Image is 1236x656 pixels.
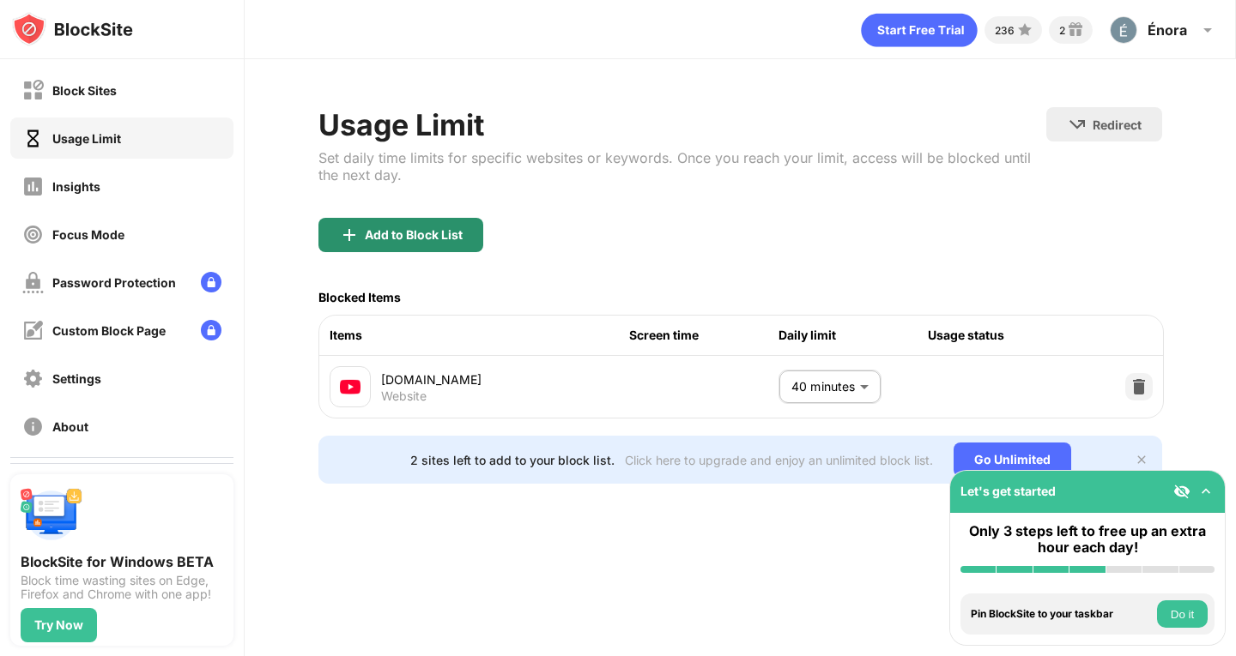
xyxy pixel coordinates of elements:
[1173,483,1191,500] img: eye-not-visible.svg
[330,326,628,345] div: Items
[960,523,1215,556] div: Only 3 steps left to free up an extra hour each day!
[52,419,88,434] div: About
[22,416,44,437] img: about-off.svg
[318,149,1045,184] div: Set daily time limits for specific websites or keywords. Once you reach your limit, access will b...
[1135,453,1148,466] img: x-button.svg
[995,24,1015,37] div: 236
[21,553,223,570] div: BlockSite for Windows BETA
[12,12,133,46] img: logo-blocksite.svg
[318,290,401,304] div: Blocked Items
[201,272,221,292] img: lock-menu.svg
[954,442,1071,477] div: Go Unlimited
[1110,16,1137,44] img: photo.jpg
[52,179,100,194] div: Insights
[22,128,44,149] img: time-usage-on.svg
[22,272,44,293] img: password-protection-off.svg
[22,176,44,197] img: insights-off.svg
[928,326,1077,345] div: Usage status
[791,377,853,396] p: 40 minutes
[365,228,463,242] div: Add to Block List
[410,453,615,467] div: 2 sites left to add to your block list.
[21,484,82,546] img: push-desktop.svg
[22,224,44,245] img: focus-off.svg
[22,320,44,341] img: customize-block-page-off.svg
[1148,21,1187,39] div: Énora
[1059,24,1065,37] div: 2
[52,83,117,98] div: Block Sites
[52,275,176,290] div: Password Protection
[1015,20,1035,40] img: points-small.svg
[52,227,124,242] div: Focus Mode
[1065,20,1086,40] img: reward-small.svg
[22,80,44,101] img: block-off.svg
[625,453,933,467] div: Click here to upgrade and enjoy an unlimited block list.
[1093,117,1142,132] div: Redirect
[861,13,978,47] div: animation
[201,320,221,340] img: lock-menu.svg
[34,618,83,632] div: Try Now
[52,131,121,146] div: Usage Limit
[1197,483,1215,500] img: omni-setup-toggle.svg
[22,368,44,389] img: settings-off.svg
[52,371,101,386] div: Settings
[629,326,779,345] div: Screen time
[960,484,1056,498] div: Let's get started
[779,326,928,345] div: Daily limit
[381,370,628,388] div: [DOMAIN_NAME]
[381,388,427,404] div: Website
[318,107,1045,142] div: Usage Limit
[340,376,360,397] img: favicons
[971,608,1153,620] div: Pin BlockSite to your taskbar
[1157,600,1208,628] button: Do it
[52,323,166,338] div: Custom Block Page
[21,574,223,601] div: Block time wasting sites on Edge, Firefox and Chrome with one app!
